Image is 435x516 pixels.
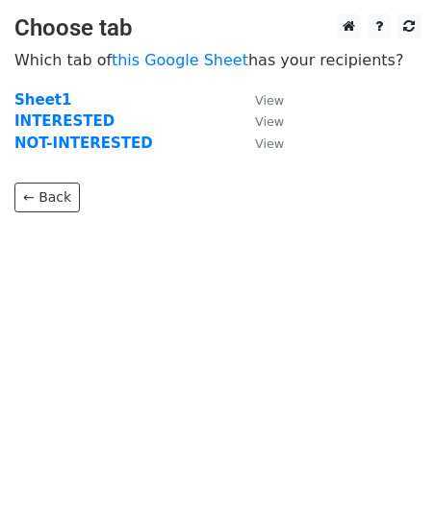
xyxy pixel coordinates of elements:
[112,51,248,69] a: this Google Sheet
[255,93,284,108] small: View
[236,135,284,152] a: View
[14,50,421,70] p: Which tab of has your recipients?
[236,112,284,130] a: View
[14,112,115,130] a: INTERESTED
[14,135,153,152] a: NOT-INTERESTED
[236,91,284,109] a: View
[255,136,284,151] small: View
[339,424,435,516] iframe: Chat Widget
[255,114,284,129] small: View
[14,14,421,42] h3: Choose tab
[14,183,80,212] a: ← Back
[14,91,71,109] a: Sheet1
